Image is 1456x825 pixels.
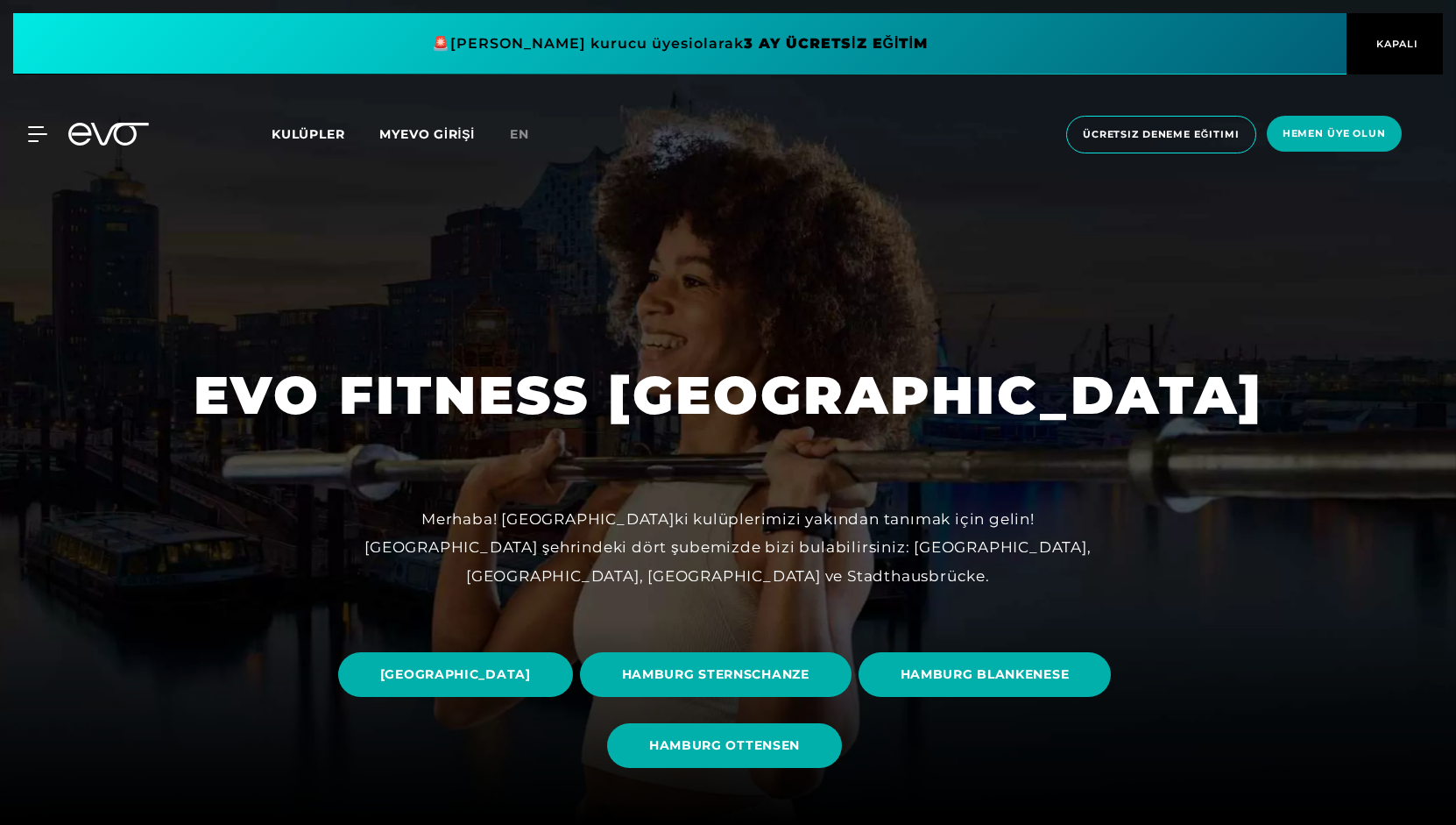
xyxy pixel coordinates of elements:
font: Ücretsiz deneme eğitimi [1083,128,1240,140]
button: KAPALI [1346,13,1443,75]
a: [GEOGRAPHIC_DATA] [338,639,580,710]
font: Hemen üye olun [1283,127,1386,139]
font: EVO FITNESS [GEOGRAPHIC_DATA] [194,363,1263,427]
a: HAMBURG OTTENSEN [607,710,849,781]
a: MYEVO GİRİŞİ [379,126,475,142]
font: Kulüpler [272,126,344,142]
a: en [510,124,550,145]
a: Hemen üye olun [1262,116,1407,153]
font: HAMBURG BLANKENESE [901,666,1070,682]
font: HAMBURG OTTENSEN [649,737,800,753]
a: Ücretsiz deneme eğitimi [1061,116,1262,153]
font: Merhaba! [GEOGRAPHIC_DATA]ki kulüplerimizi yakından tanımak için gelin! [GEOGRAPHIC_DATA] şehrind... [364,510,1091,585]
font: [GEOGRAPHIC_DATA] [380,666,531,682]
font: HAMBURG STERNSCHANZE [622,666,809,682]
font: KAPALI [1376,38,1418,50]
a: HAMBURG BLANKENESE [859,639,1119,710]
a: HAMBURG STERNSCHANZE [580,639,859,710]
font: en [510,126,529,142]
a: Kulüpler [272,125,379,142]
